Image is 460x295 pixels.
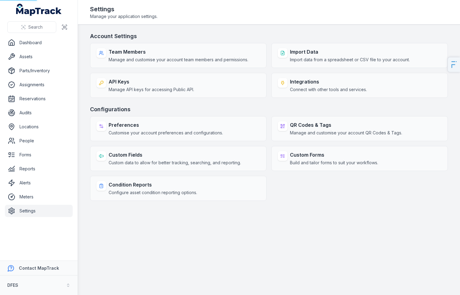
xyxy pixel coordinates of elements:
[290,78,367,85] strong: Integrations
[109,190,197,196] span: Configure asset condition reporting options.
[5,93,73,105] a: Reservations
[109,87,194,93] span: Manage API keys for accessing Public API.
[290,151,378,158] strong: Custom Forms
[290,160,378,166] span: Build and tailor forms to suit your workflows.
[90,32,448,41] h3: Account Settings
[290,57,410,63] span: Import data from a spreadsheet or CSV file to your account.
[90,176,267,201] a: Condition ReportsConfigure asset condition reporting options.
[109,160,241,166] span: Custom data to allow for better tracking, searching, and reporting.
[16,4,62,16] a: MapTrack
[90,43,267,68] a: Team MembersManage and customise your account team members and permissions.
[109,48,248,55] strong: Team Members
[5,121,73,133] a: Locations
[290,121,402,129] strong: QR Codes & Tags
[5,205,73,217] a: Settings
[19,265,59,271] strong: Contact MapTrack
[5,135,73,147] a: People
[7,21,56,33] button: Search
[90,13,158,20] span: Manage your application settings.
[271,73,448,98] a: IntegrationsConnect with other tools and services.
[28,24,43,30] span: Search
[5,149,73,161] a: Forms
[90,116,267,141] a: PreferencesCustomise your account preferences and configurations.
[5,65,73,77] a: Parts/Inventory
[109,121,223,129] strong: Preferences
[5,191,73,203] a: Meters
[290,130,402,136] span: Manage and customise your account QR Codes & Tags.
[7,283,18,288] strong: DFES
[90,146,267,171] a: Custom FieldsCustom data to allow for better tracking, searching, and reporting.
[5,177,73,189] a: Alerts
[109,151,241,158] strong: Custom Fields
[5,107,73,119] a: Audits
[90,5,158,13] h2: Settings
[90,105,448,114] h3: Configurations
[90,73,267,98] a: API KeysManage API keys for accessing Public API.
[109,78,194,85] strong: API Keys
[109,57,248,63] span: Manage and customise your account team members and permissions.
[271,116,448,141] a: QR Codes & TagsManage and customise your account QR Codes & Tags.
[5,37,73,49] a: Dashboard
[5,79,73,91] a: Assignments
[271,43,448,68] a: Import DataImport data from a spreadsheet or CSV file to your account.
[290,48,410,55] strong: Import Data
[109,130,223,136] span: Customise your account preferences and configurations.
[109,181,197,188] strong: Condition Reports
[290,87,367,93] span: Connect with other tools and services.
[271,146,448,171] a: Custom FormsBuild and tailor forms to suit your workflows.
[5,51,73,63] a: Assets
[5,163,73,175] a: Reports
